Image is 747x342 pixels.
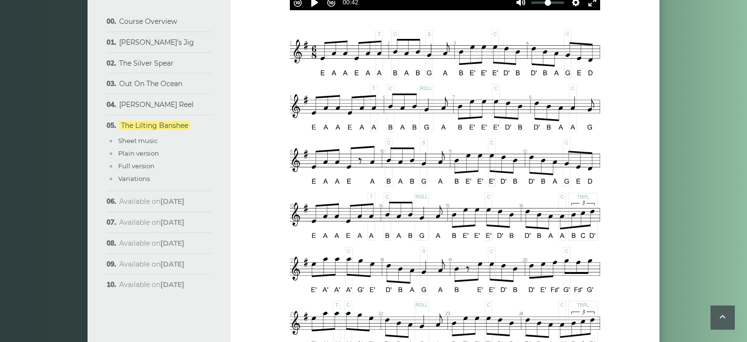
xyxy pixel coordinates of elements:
[160,218,184,227] strong: [DATE]
[160,280,184,289] strong: [DATE]
[118,137,158,144] a: Sheet music
[119,79,182,88] a: Out On The Ocean
[119,218,184,227] span: Available on
[119,260,184,269] span: Available on
[119,17,177,26] a: Course Overview
[160,260,184,269] strong: [DATE]
[119,100,194,109] a: [PERSON_NAME] Reel
[118,149,159,157] a: Plain version
[119,280,184,289] span: Available on
[119,197,184,206] span: Available on
[118,175,150,182] a: Variations
[160,239,184,248] strong: [DATE]
[160,197,184,206] strong: [DATE]
[118,162,155,170] a: Full version
[119,38,194,47] a: [PERSON_NAME]’s Jig
[119,239,184,248] span: Available on
[119,121,190,130] a: The Lilting Banshee
[119,59,174,68] a: The Silver Spear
